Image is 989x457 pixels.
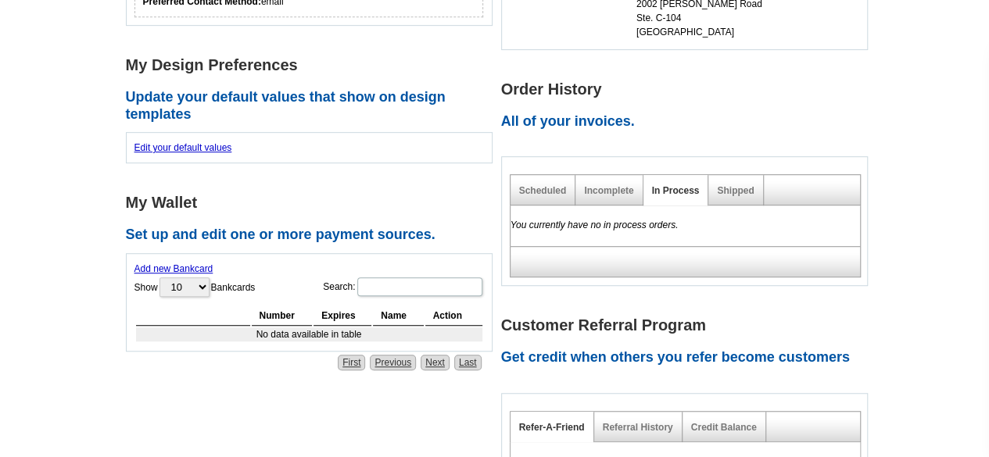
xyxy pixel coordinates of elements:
th: Number [252,306,313,326]
a: Incomplete [584,185,633,196]
select: ShowBankcards [159,277,210,297]
h2: Update your default values that show on design templates [126,89,501,123]
a: Shipped [717,185,754,196]
a: Previous [370,355,416,370]
a: Next [421,355,450,370]
h1: My Design Preferences [126,57,501,73]
a: In Process [652,185,700,196]
h1: Order History [501,81,876,98]
a: Edit your default values [134,142,232,153]
h1: My Wallet [126,195,501,211]
a: Scheduled [519,185,567,196]
em: You currently have no in process orders. [511,220,679,230]
a: First [338,355,365,370]
a: Credit Balance [691,422,757,433]
a: Referral History [603,422,673,433]
label: Search: [323,276,483,298]
h2: All of your invoices. [501,113,876,130]
th: Name [373,306,423,326]
td: No data available in table [136,327,482,341]
h1: Customer Referral Program [501,317,876,334]
label: Show Bankcards [134,276,256,298]
h2: Set up and edit one or more payment sources. [126,227,501,244]
a: Last [454,355,482,370]
input: Search: [357,277,482,296]
h2: Get credit when others you refer become customers [501,349,876,366]
a: Add new Bankcard [134,263,213,274]
th: Action [425,306,482,326]
th: Expires [314,306,371,326]
a: Refer-A-Friend [519,422,585,433]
